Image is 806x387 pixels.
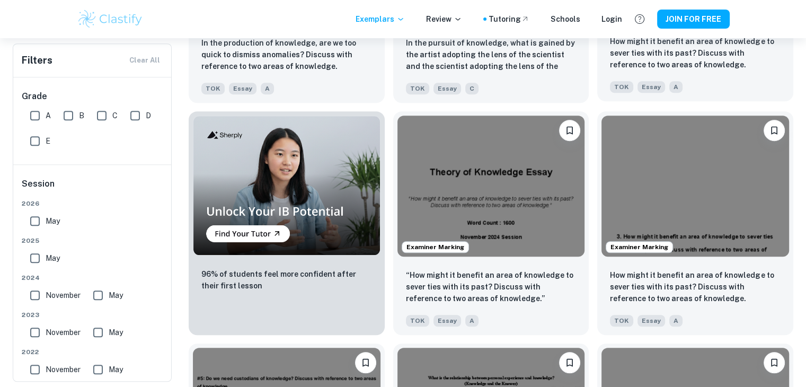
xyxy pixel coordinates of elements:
button: Please log in to bookmark exemplars [764,120,785,141]
button: Please log in to bookmark exemplars [559,352,580,373]
span: D [146,110,151,121]
p: How might it benefit an area of knowledge to sever ties with its past? Discuss with reference to ... [610,269,781,304]
img: Clastify logo [77,8,144,30]
button: Please log in to bookmark exemplars [764,352,785,373]
p: Review [426,13,462,25]
p: “How might it benefit an area of knowledge to sever ties with its past? Discuss with reference to... [406,269,577,304]
span: A [46,110,51,121]
span: Examiner Marking [606,242,672,252]
span: Essay [433,315,461,327]
a: Login [601,13,622,25]
span: November [46,364,81,375]
img: TOK Essay example thumbnail: “How might it benefit an area of knowled [397,116,585,256]
span: May [46,252,60,264]
span: TOK [610,315,633,327]
span: C [465,83,479,94]
button: JOIN FOR FREE [657,10,730,29]
span: A [465,315,479,327]
h6: Filters [22,53,52,68]
a: Schools [551,13,580,25]
span: 2023 [22,310,164,320]
h6: Session [22,178,164,199]
span: November [46,327,81,338]
span: TOK [406,315,429,327]
p: In the pursuit of knowledge, what is gained by the artist adopting the lens of the scientist and ... [406,37,577,73]
span: May [109,364,123,375]
span: 2024 [22,273,164,283]
a: Thumbnail96% of students feel more confident after their first lesson [189,111,385,335]
span: TOK [610,81,633,93]
span: C [112,110,118,121]
span: 2025 [22,236,164,245]
span: Essay [433,83,461,94]
span: B [79,110,84,121]
a: Examiner MarkingPlease log in to bookmark exemplarsHow might it benefit an area of knowledge to s... [597,111,793,335]
button: Help and Feedback [631,10,649,28]
span: Essay [637,81,665,93]
h6: Grade [22,90,164,103]
img: TOK Essay example thumbnail: How might it benefit an area of knowledg [601,116,789,256]
span: May [109,327,123,338]
span: A [669,315,683,327]
span: 2026 [22,199,164,208]
p: 96% of students feel more confident after their first lesson [201,268,372,292]
span: May [46,215,60,227]
a: Tutoring [489,13,529,25]
span: TOK [406,83,429,94]
a: Examiner MarkingPlease log in to bookmark exemplars“How might it benefit an area of knowledge to ... [393,111,589,335]
span: A [261,83,274,94]
p: In the production of knowledge, are we too quick to dismiss anomalies? Discuss with reference to ... [201,37,372,72]
button: Please log in to bookmark exemplars [559,120,580,141]
span: Essay [229,83,256,94]
img: Thumbnail [193,116,380,255]
p: How might it benefit an area of knowledge to sever ties with its past? Discuss with reference to ... [610,36,781,71]
p: Exemplars [356,13,405,25]
span: May [109,289,123,301]
span: 2022 [22,347,164,357]
span: A [669,81,683,93]
span: Examiner Marking [402,242,468,252]
button: Please log in to bookmark exemplars [355,352,376,373]
span: E [46,135,50,147]
span: TOK [201,83,225,94]
span: Essay [637,315,665,327]
span: November [46,289,81,301]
